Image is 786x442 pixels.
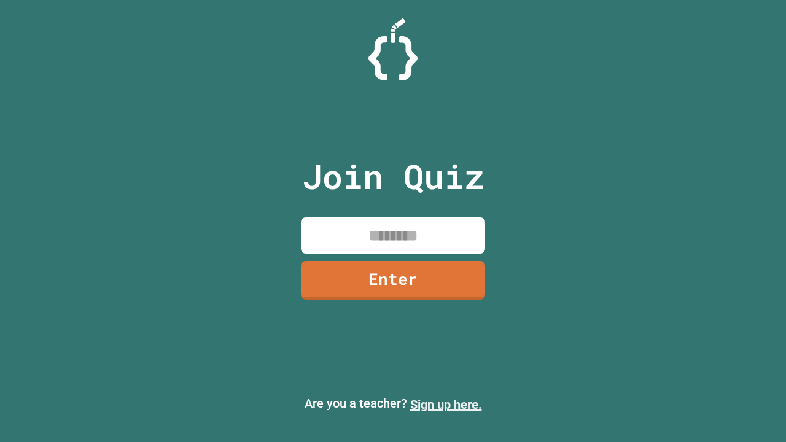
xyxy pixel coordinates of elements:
img: Logo.svg [368,18,418,80]
p: Join Quiz [302,151,484,202]
iframe: chat widget [734,393,774,430]
p: Are you a teacher? [10,394,776,414]
a: Sign up here. [410,397,482,412]
a: Enter [301,261,485,300]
